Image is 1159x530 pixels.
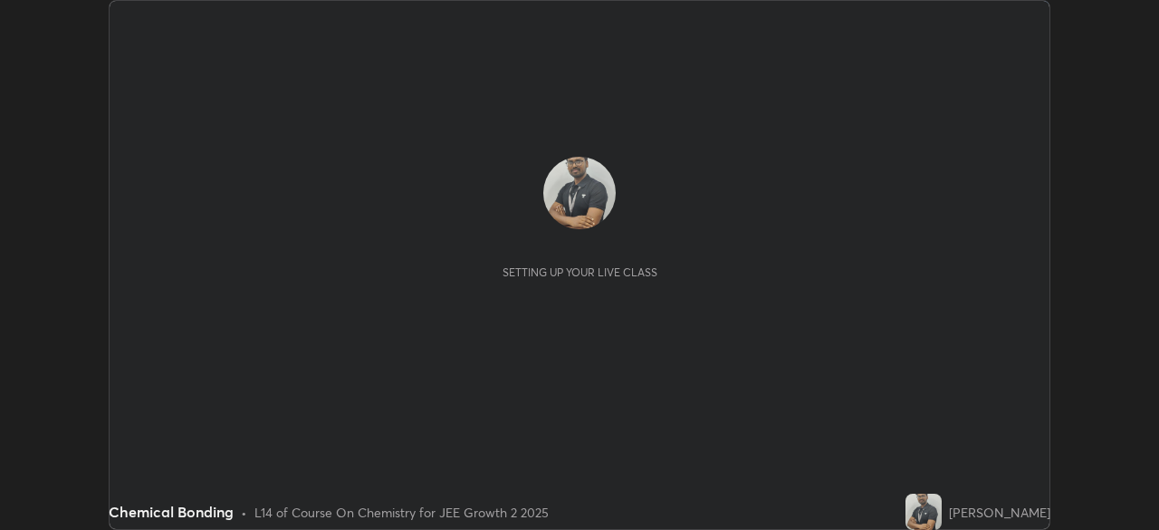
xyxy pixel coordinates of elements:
[241,503,247,522] div: •
[109,501,234,523] div: Chemical Bonding
[949,503,1050,522] div: [PERSON_NAME]
[503,265,657,279] div: Setting up your live class
[543,157,616,229] img: ccf0eef2b82d49a09d5ef3771fe7629f.jpg
[254,503,549,522] div: L14 of Course On Chemistry for JEE Growth 2 2025
[905,494,942,530] img: ccf0eef2b82d49a09d5ef3771fe7629f.jpg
